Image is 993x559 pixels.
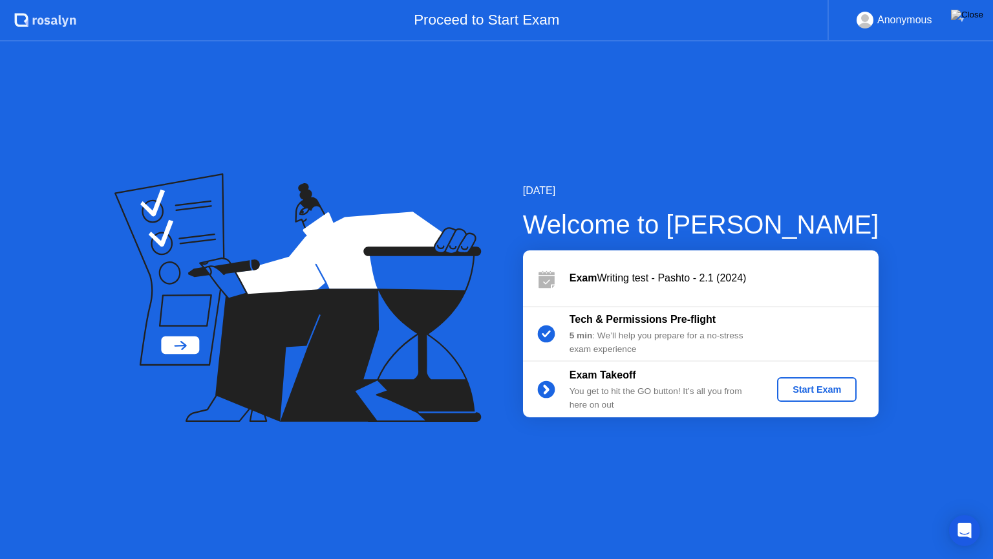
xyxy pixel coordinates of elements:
button: Start Exam [777,377,857,402]
div: You get to hit the GO button! It’s all you from here on out [570,385,756,411]
div: [DATE] [523,183,879,199]
div: Writing test - Pashto - 2.1 (2024) [570,270,879,286]
div: Start Exam [782,384,851,395]
div: Anonymous [877,12,932,28]
div: Welcome to [PERSON_NAME] [523,205,879,244]
div: : We’ll help you prepare for a no-stress exam experience [570,329,756,356]
b: Exam [570,272,597,283]
b: Tech & Permissions Pre-flight [570,314,716,325]
b: Exam Takeoff [570,369,636,380]
div: Open Intercom Messenger [949,515,980,546]
b: 5 min [570,331,593,340]
img: Close [951,10,983,20]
